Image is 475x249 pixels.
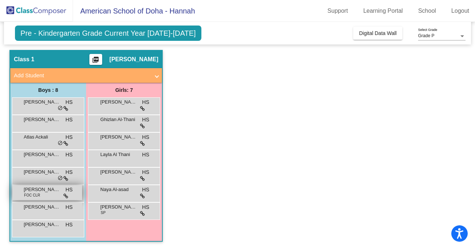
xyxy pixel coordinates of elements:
span: [PERSON_NAME] [24,98,60,106]
span: [PERSON_NAME] [24,186,60,193]
span: Layla Al Thani [100,151,137,158]
span: [PERSON_NAME] [24,203,60,211]
span: [PERSON_NAME] [109,56,158,63]
span: SP [101,210,105,215]
span: HS [66,133,73,141]
span: HS [142,186,149,194]
a: Learning Portal [358,5,409,17]
span: HS [66,116,73,124]
span: Pre - Kindergarten Grade Current Year [DATE]-[DATE] [15,26,201,41]
span: [PERSON_NAME] [100,98,137,106]
span: Ghizlan Al-Thani [100,116,137,123]
div: Boys : 8 [10,83,86,97]
span: Digital Data Wall [359,30,397,36]
span: Class 1 [14,56,34,63]
span: Atlas Ackali [24,133,60,141]
span: HS [142,168,149,176]
mat-panel-title: Add Student [14,71,150,80]
button: Print Students Details [89,54,102,65]
span: HS [66,98,73,106]
span: do_not_disturb_alt [58,140,63,146]
mat-icon: picture_as_pdf [91,56,100,66]
span: [PERSON_NAME] [24,116,60,123]
span: HS [142,203,149,211]
span: HS [66,221,73,229]
span: HS [66,203,73,211]
span: HS [142,98,149,106]
span: Naya Al-asad [100,186,137,193]
span: [PERSON_NAME] [24,151,60,158]
a: Support [322,5,354,17]
div: Girls: 7 [86,83,162,97]
span: FOC CLR [24,192,40,198]
a: Logout [445,5,475,17]
span: HS [66,151,73,159]
span: [PERSON_NAME] [24,221,60,228]
span: [PERSON_NAME] [100,168,137,176]
span: American School of Doha - Hannah [73,5,195,17]
span: [PERSON_NAME] [24,168,60,176]
span: HS [142,151,149,159]
span: HS [66,168,73,176]
span: HS [142,133,149,141]
span: Grade P [418,33,435,38]
span: HS [142,116,149,124]
span: do_not_disturb_alt [58,175,63,181]
span: do_not_disturb_alt [58,105,63,111]
button: Digital Data Wall [353,27,402,40]
a: School [412,5,442,17]
span: HS [66,186,73,194]
span: [PERSON_NAME] [100,133,137,141]
mat-expansion-panel-header: Add Student [10,68,162,83]
span: [PERSON_NAME] [100,203,137,211]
